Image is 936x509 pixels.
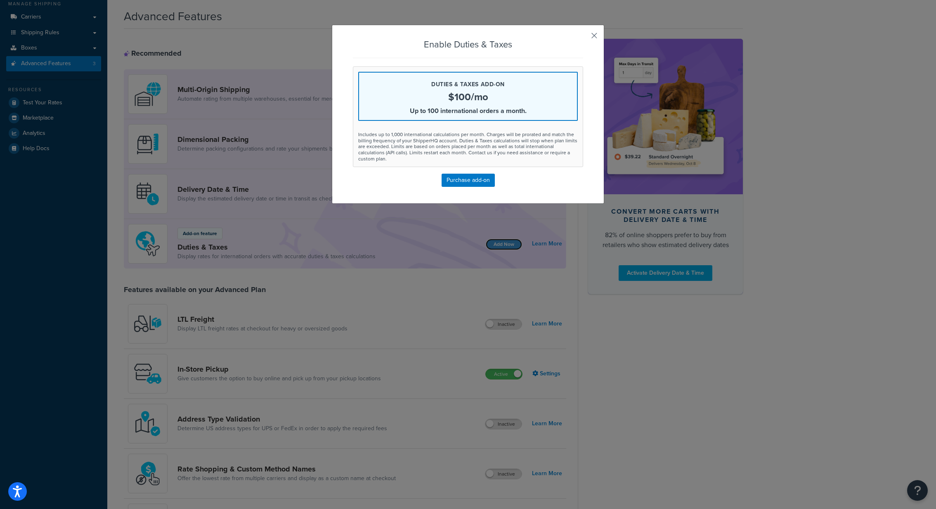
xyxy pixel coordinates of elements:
div: Includes up to 1,000 international calculations per month. Charges will be prorated and match the... [358,132,578,162]
p: $100/mo [359,92,577,102]
h3: Enable Duties & Taxes [353,40,583,49]
p: Up to 100 international orders a month. [359,106,577,116]
p: Duties & Taxes add-on [359,73,577,88]
button: Purchase add-on [442,174,495,187]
